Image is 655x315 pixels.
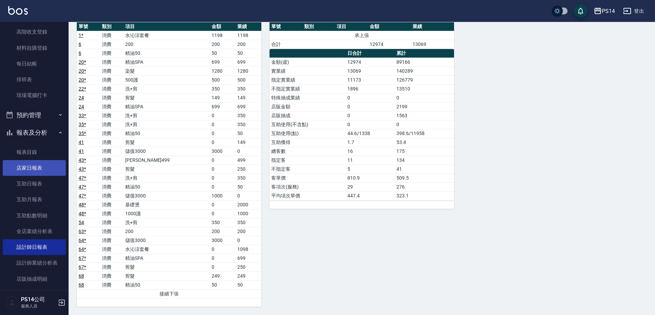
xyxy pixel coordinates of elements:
td: 350 [236,111,261,120]
td: 消費 [100,138,123,147]
a: 每日結帳 [3,56,66,72]
td: 客單價 [270,173,346,182]
th: 日合計 [346,49,395,58]
a: 設計師業績分析表 [3,255,66,271]
td: 53.4 [395,138,454,147]
td: 447.4 [346,191,395,200]
td: 50 [236,49,261,58]
td: 不指定客 [270,165,346,173]
a: 68 [79,273,84,279]
td: 11173 [346,75,395,84]
td: 儲值3000 [123,147,210,156]
td: 1098 [236,245,261,254]
td: 200 [236,227,261,236]
td: 指定客 [270,156,346,165]
td: 消費 [100,218,123,227]
a: 6 [79,41,81,47]
td: 剪髮 [123,138,210,147]
a: 41 [79,148,84,154]
td: 1280 [236,66,261,75]
a: 店家日報表 [3,160,66,176]
th: 類別 [302,22,335,31]
td: 消費 [100,236,123,245]
a: 排班表 [3,72,66,87]
td: 89166 [395,58,454,66]
td: 699 [236,102,261,111]
td: 消費 [100,165,123,173]
td: 實業績 [270,66,346,75]
td: 0 [210,263,236,271]
td: 200 [210,227,236,236]
td: 5 [346,165,395,173]
td: 126779 [395,75,454,84]
td: 350 [236,84,261,93]
td: 699 [210,102,236,111]
button: 報表及分析 [3,124,66,142]
td: [PERSON_NAME]499 [123,156,210,165]
td: 350 [210,84,236,93]
td: 洗+剪 [123,111,210,120]
td: 200 [123,40,210,49]
td: 精油SPA [123,58,210,66]
td: 消費 [100,173,123,182]
th: 項目 [123,22,210,31]
td: 1563 [395,111,454,120]
div: PS14 [602,7,615,15]
td: 0 [210,111,236,120]
td: 客項次(服務) [270,182,346,191]
td: 消費 [100,263,123,271]
a: 24 [79,104,84,109]
td: 消費 [100,227,123,236]
td: 249 [210,271,236,280]
td: 44.6/1338 [346,129,395,138]
td: 精油50 [123,182,210,191]
td: 50 [236,280,261,289]
td: 810.9 [346,173,395,182]
td: 41 [395,165,454,173]
td: 50 [236,182,261,191]
td: 水沁涼套餐 [123,31,210,40]
td: 儲值3000 [123,236,210,245]
td: 消費 [100,129,123,138]
td: 店販金額 [270,102,346,111]
td: 剪髮 [123,271,210,280]
td: 13069 [411,40,454,49]
td: 0 [210,165,236,173]
td: 消費 [100,191,123,200]
td: 149 [236,138,261,147]
td: 染髮 [123,66,210,75]
td: 剪髮 [123,93,210,102]
td: 250 [236,165,261,173]
td: 0 [210,254,236,263]
a: 41 [79,140,84,145]
td: 0 [210,173,236,182]
td: 精油50 [123,129,210,138]
td: 499 [236,156,261,165]
td: 1000 [236,209,261,218]
td: 消費 [100,156,123,165]
td: 0 [236,236,261,245]
td: 水沁涼套餐 [123,245,210,254]
td: 1000護 [123,209,210,218]
td: 剪髮 [123,263,210,271]
td: 1198 [236,31,261,40]
a: 費用分析表 [3,287,66,303]
td: 平均項次單價 [270,191,346,200]
td: 0 [346,102,395,111]
th: 業績 [236,22,261,31]
td: 消費 [100,245,123,254]
td: 0 [395,93,454,102]
th: 金額 [368,22,411,31]
td: 0 [210,129,236,138]
table: a dense table [77,22,261,299]
td: 500護 [123,75,210,84]
td: 1198 [210,31,236,40]
td: 276 [395,182,454,191]
td: 消費 [100,200,123,209]
td: 250 [236,263,261,271]
td: 2199 [395,102,454,111]
td: 12974 [346,58,395,66]
td: 消費 [100,75,123,84]
td: 消費 [100,147,123,156]
td: 洗+剪 [123,173,210,182]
